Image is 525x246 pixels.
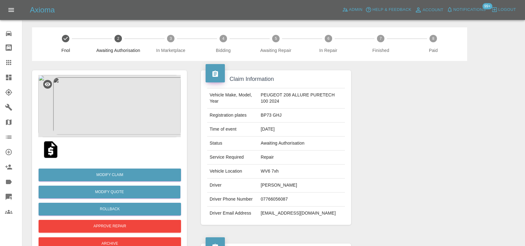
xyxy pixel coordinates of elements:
[39,220,181,233] button: Approve Repair
[207,151,258,165] td: Service Required
[207,88,258,109] td: Vehicle Make, Model, Year
[423,7,444,14] span: Account
[207,137,258,151] td: Status
[258,179,345,193] td: [PERSON_NAME]
[41,140,61,160] img: qt_1SDNoqA4aDea5wMj1VlPPmm9
[117,36,119,41] text: 2
[258,151,345,165] td: Repair
[95,47,142,53] span: Awaiting Authorisation
[258,88,345,109] td: PEUGEOT 208 ALLURE PURETECH 100 2024
[252,47,300,53] span: Awaiting Repair
[258,165,345,179] td: WV6 7xh
[258,137,345,151] td: Awaiting Authorisation
[258,193,345,207] td: 07766056087
[258,207,345,220] td: [EMAIL_ADDRESS][DOMAIN_NAME]
[327,36,329,41] text: 6
[372,6,411,13] span: Help & Feedback
[275,36,277,41] text: 5
[206,75,346,83] h4: Claim Information
[207,207,258,220] td: Driver Email Address
[42,47,90,53] span: Fnol
[453,6,486,13] span: Notifications
[207,165,258,179] td: Vehicle Location
[39,203,181,216] button: Rollback
[170,36,172,41] text: 3
[39,169,181,181] a: Modify Claim
[207,193,258,207] td: Driver Phone Number
[410,47,457,53] span: Paid
[38,75,181,137] img: 18913b8f-7711-4b31-90c7-52f65acde27d
[207,123,258,137] td: Time of event
[207,109,258,123] td: Registration plates
[304,47,352,53] span: In Repair
[222,36,225,41] text: 4
[147,47,195,53] span: In Marketplace
[413,5,445,15] a: Account
[357,47,405,53] span: Finished
[380,36,382,41] text: 7
[258,123,345,137] td: [DATE]
[258,109,345,123] td: BP73 GHJ
[199,47,247,53] span: Bidding
[30,5,55,15] h5: Axioma
[39,186,180,198] button: Modify Quote
[490,5,518,15] button: Logout
[482,3,492,9] span: 99+
[445,5,487,15] button: Notifications
[207,179,258,193] td: Driver
[432,36,434,41] text: 8
[364,5,413,15] button: Help & Feedback
[4,2,19,17] button: Open drawer
[349,6,363,13] span: Admin
[341,5,364,15] a: Admin
[498,6,516,13] span: Logout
